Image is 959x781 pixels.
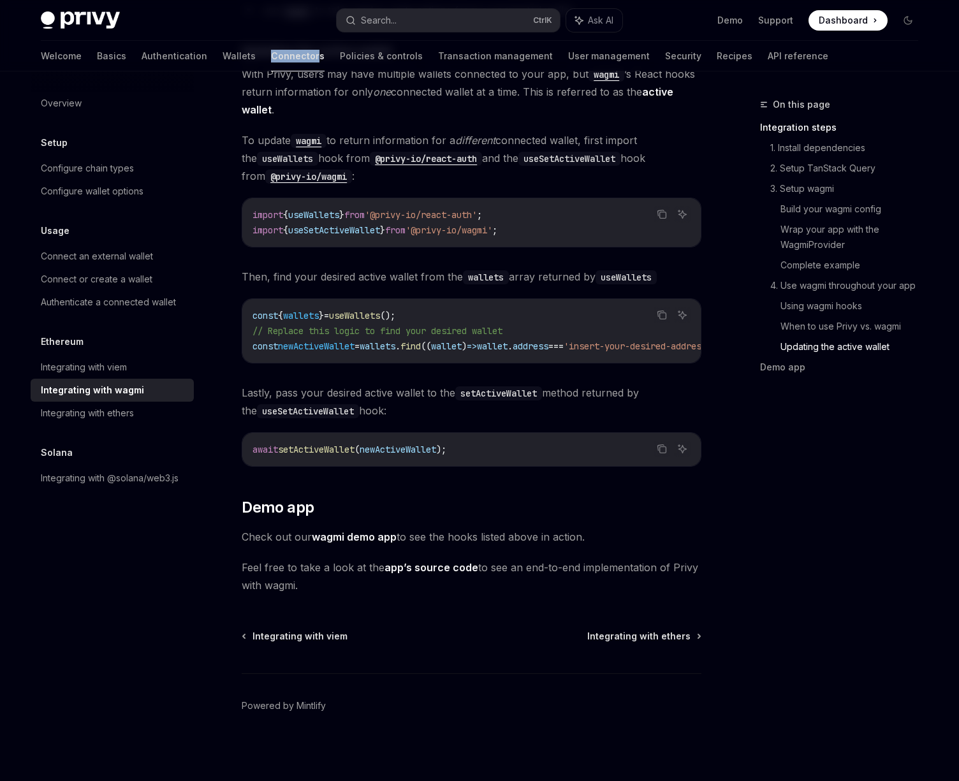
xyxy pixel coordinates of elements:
span: === [548,340,564,352]
a: Powered by Mintlify [242,699,326,712]
a: Configure chain types [31,157,194,180]
span: from [344,209,365,221]
span: const [253,310,278,321]
span: Integrating with viem [253,630,348,643]
a: Connect an external wallet [31,245,194,268]
a: When to use Privy vs. wagmi [780,316,928,337]
code: useSetActiveWallet [518,152,620,166]
span: } [380,224,385,236]
a: Overview [31,92,194,115]
em: different [455,134,495,147]
span: { [283,224,288,236]
span: Dashboard [819,14,868,27]
span: To update to return information for a connected wallet, first import the hook from and the hook f... [242,131,701,185]
a: app’s source code [384,561,478,574]
a: Demo [717,14,743,27]
span: '@privy-io/wagmi' [406,224,492,236]
code: wagmi [589,68,624,82]
code: setActiveWallet [455,386,542,400]
a: Configure wallet options [31,180,194,203]
code: @privy-io/wagmi [265,170,352,184]
span: useWallets [329,310,380,321]
span: On this page [773,97,830,112]
a: @privy-io/wagmi [265,170,352,182]
div: Integrating with @solana/web3.js [41,471,179,486]
span: address [513,340,548,352]
code: @privy-io/react-auth [370,152,482,166]
a: Wallets [223,41,256,71]
a: Integrating with ethers [587,630,700,643]
a: Recipes [717,41,752,71]
a: Updating the active wallet [780,337,928,357]
a: Integrating with viem [243,630,348,643]
button: Search...CtrlK [337,9,560,32]
a: Basics [97,41,126,71]
a: Integrating with ethers [31,402,194,425]
div: Integrating with viem [41,360,127,375]
span: newActiveWallet [278,340,355,352]
span: = [324,310,329,321]
a: wagmi [589,68,624,80]
a: Support [758,14,793,27]
a: Demo app [760,357,928,377]
span: ( [355,444,360,455]
button: Copy the contents from the code block [654,206,670,223]
span: '@privy-io/react-auth' [365,209,477,221]
a: Using wagmi hooks [780,296,928,316]
span: newActiveWallet [360,444,436,455]
a: Wrap your app with the WagmiProvider [780,219,928,255]
span: const [253,340,278,352]
button: Ask AI [674,206,691,223]
a: Integrating with viem [31,356,194,379]
span: wallets [283,310,319,321]
span: Integrating with ethers [587,630,691,643]
span: useSetActiveWallet [288,224,380,236]
code: useWallets [257,152,318,166]
span: import [253,224,283,236]
span: Then, find your desired active wallet from the array returned by [242,268,701,286]
div: Connect or create a wallet [41,272,152,287]
img: dark logo [41,11,120,29]
a: Dashboard [809,10,888,31]
span: ); [436,444,446,455]
code: wallets [463,270,509,284]
span: from [385,224,406,236]
button: Copy the contents from the code block [654,441,670,457]
a: Welcome [41,41,82,71]
code: useSetActiveWallet [257,404,359,418]
button: Ask AI [674,441,691,457]
span: Feel free to take a look at the to see an end-to-end implementation of Privy with wagmi. [242,558,701,594]
div: Connect an external wallet [41,249,153,264]
a: API reference [768,41,828,71]
span: Ctrl K [533,15,552,26]
span: } [339,209,344,221]
div: Integrating with wagmi [41,383,144,398]
strong: active wallet [242,85,673,116]
span: . [508,340,513,352]
div: Authenticate a connected wallet [41,295,176,310]
a: Connect or create a wallet [31,268,194,291]
span: wallet [477,340,508,352]
a: Integration steps [760,117,928,138]
div: Configure wallet options [41,184,143,199]
span: find [400,340,421,352]
a: Security [665,41,701,71]
span: (( [421,340,431,352]
a: Integrating with wagmi [31,379,194,402]
a: 4. Use wagmi throughout your app [770,275,928,296]
span: = [355,340,360,352]
button: Ask AI [674,307,691,323]
span: ; [477,209,482,221]
span: // Replace this logic to find your desired wallet [253,325,502,337]
div: Configure chain types [41,161,134,176]
span: setActiveWallet [278,444,355,455]
span: Ask AI [588,14,613,27]
a: 3. Setup wagmi [770,179,928,199]
a: Transaction management [438,41,553,71]
span: useWallets [288,209,339,221]
a: Complete example [780,255,928,275]
code: useWallets [596,270,657,284]
button: Ask AI [566,9,622,32]
span: await [253,444,278,455]
div: Overview [41,96,82,111]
